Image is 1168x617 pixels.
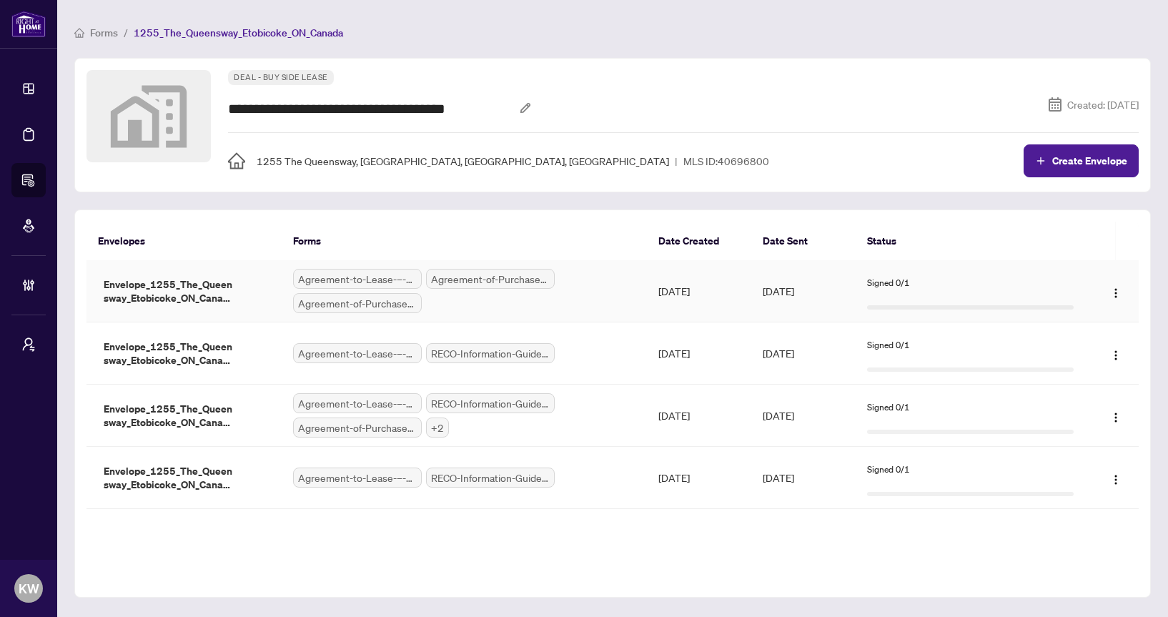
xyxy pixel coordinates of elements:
[1110,287,1122,299] img: Logo
[647,260,751,322] td: [DATE]
[426,468,555,488] span: RECO-Information-Guide.pdf
[124,24,128,41] li: /
[98,464,241,492] span: Envelope_1255_The_Queensway_Etobicoke_ON_Canada_1759872282269
[293,343,422,363] span: Agreement-to-Lease-–-Residential.pdf
[134,26,343,39] span: 1255_The_Queensway_Etobicoke_ON_Canada
[293,393,422,413] span: Agreement-to-Lease-–-Residential.pdf
[751,322,856,385] td: [DATE]
[293,269,422,289] span: Agreement-to-Lease-–-Residential.pdf
[1104,404,1127,427] button: Logo
[74,28,84,38] span: home
[293,293,422,313] span: Agreement-of-Purchase-and-Sale-–-Co-operative-Building-Resale-Agreement.pdf
[426,269,555,289] span: Agreement-of-Purchase-and-Sale.pdf
[751,222,856,260] th: Date Sent
[19,578,39,598] span: KW
[98,277,241,305] span: Envelope_1255_The_Queensway_Etobicoke_ON_Canada_1759871687606
[751,447,856,509] td: [DATE]
[11,11,46,37] img: logo
[257,153,669,169] span: 1255 The Queensway, [GEOGRAPHIC_DATA], [GEOGRAPHIC_DATA], [GEOGRAPHIC_DATA]
[647,222,751,260] th: Date Created
[426,418,449,438] span: +2
[1067,97,1139,112] span: Created: [DATE]
[1052,156,1127,166] span: Create Envelope
[293,468,422,488] span: Agreement-to-Lease-–-Residential.pdf
[751,385,856,447] td: [DATE]
[98,340,241,367] span: Envelope_1255_The_Queensway_Etobicoke_ON_Canada_1759871984481
[1104,280,1127,302] button: Logo
[867,463,909,477] span: Signed 0/1
[282,222,646,260] th: Forms
[228,70,334,85] span: Deal - Buy Side Lease
[867,401,909,415] span: Signed 0/1
[426,343,555,363] span: RECO-Information-Guide.pdf
[1110,350,1122,361] img: Logo
[647,447,751,509] td: [DATE]
[86,70,211,162] img: Property
[293,418,422,438] span: Agreement-of-Purchase-and-Sale.pdf
[647,385,751,447] td: [DATE]
[856,222,1085,260] th: Status
[1104,466,1127,489] button: Logo
[867,277,909,290] span: Signed 0/1
[426,393,555,413] span: RECO-Information-Guide.pdf
[1110,474,1122,485] img: Logo
[21,337,36,352] span: user-switch
[675,153,678,169] span: |
[647,322,751,385] td: [DATE]
[1110,412,1122,423] img: Logo
[751,260,856,322] td: [DATE]
[98,402,241,430] span: Envelope_1255_The_Queensway_Etobicoke_ON_Canada_1759872097477
[1104,342,1127,365] button: Logo
[90,26,118,39] span: Forms
[1024,144,1139,177] button: Create Envelope
[683,153,769,169] span: MLS ID: 40696800
[867,339,909,352] span: Signed 0/1
[86,222,282,260] th: Envelopes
